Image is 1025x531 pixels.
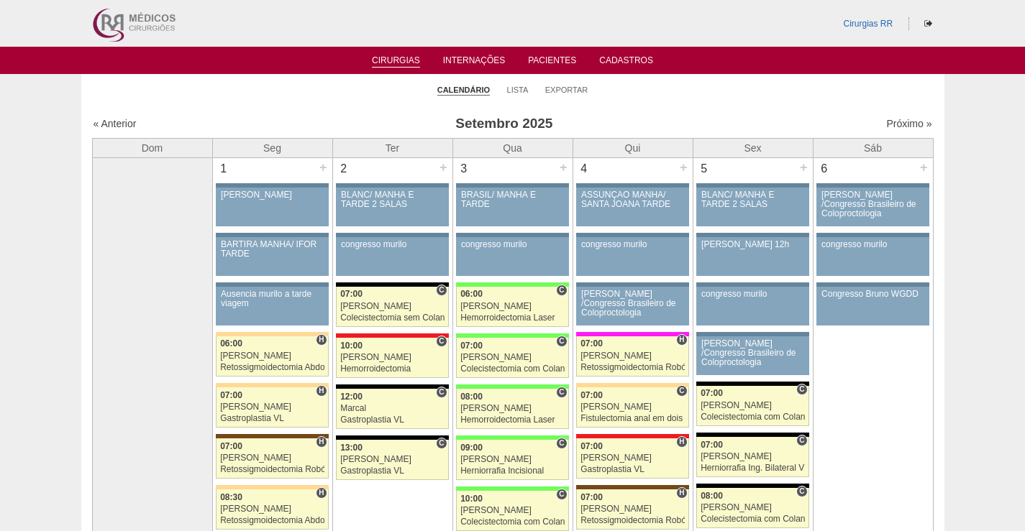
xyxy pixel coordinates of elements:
h3: Setembro 2025 [294,114,714,134]
span: Hospital [676,334,687,346]
a: C 10:00 [PERSON_NAME] Colecistectomia com Colangiografia VL [456,491,568,531]
a: congresso murilo [816,237,929,276]
div: [PERSON_NAME] [220,504,324,514]
a: BARTIRA MANHÃ/ IFOR TARDE [216,237,328,276]
th: Ter [332,138,452,157]
a: H 08:30 [PERSON_NAME] Retossigmoidectomia Abdominal VL [216,489,328,530]
span: 07:00 [701,440,723,450]
div: Key: Aviso [816,233,929,237]
span: Consultório [556,438,567,449]
span: Consultório [796,435,807,446]
div: 6 [814,158,836,180]
span: 07:00 [580,492,603,502]
div: Gastroplastia VL [340,466,445,476]
div: 2 [333,158,355,180]
span: Consultório [436,438,447,449]
div: Hemorroidectomia [340,364,445,374]
div: [PERSON_NAME] 12h [701,240,804,249]
span: Consultório [796,486,807,497]
div: congresso murilo [461,240,564,249]
th: Seg [212,138,332,157]
a: ASSUNÇÃO MANHÃ/ SANTA JOANA TARDE [576,188,688,226]
div: congresso murilo [341,240,444,249]
div: Retossigmoidectomia Robótica [580,516,685,525]
div: [PERSON_NAME] [340,302,445,311]
span: 07:00 [220,390,242,400]
a: Calendário [437,85,490,96]
div: 1 [213,158,235,180]
div: BLANC/ MANHÃ E TARDE 2 SALAS [341,190,444,209]
div: Key: Assunção [576,434,688,438]
a: Lista [507,85,529,95]
div: Key: Aviso [456,233,568,237]
div: Key: Blanc [696,382,808,386]
div: [PERSON_NAME] [340,353,445,362]
div: + [678,158,690,177]
div: Key: Aviso [696,183,808,188]
div: [PERSON_NAME] [220,453,324,463]
div: [PERSON_NAME] /Congresso Brasileiro de Coloproctologia [701,339,804,368]
div: Key: Blanc [336,282,448,287]
div: [PERSON_NAME] [460,353,565,362]
div: Key: Aviso [816,282,929,287]
div: Key: Assunção [336,333,448,338]
span: Consultório [436,336,447,347]
a: BLANC/ MANHÃ E TARDE 2 SALAS [336,188,448,226]
div: Key: Aviso [336,233,448,237]
div: 3 [453,158,475,180]
span: 07:00 [340,289,363,299]
a: [PERSON_NAME] /Congresso Brasileiro de Coloproctologia [696,336,808,375]
span: 07:00 [580,441,603,451]
div: [PERSON_NAME] [580,453,685,463]
div: Key: Brasil [456,333,568,338]
div: Key: Bartira [216,383,328,387]
a: C 08:00 [PERSON_NAME] Hemorroidectomia Laser [456,389,568,429]
th: Dom [92,138,212,157]
span: 07:00 [701,388,723,398]
a: Ausencia murilo a tarde viagem [216,287,328,325]
div: Congresso Bruno WGDD [821,290,924,299]
a: C 08:00 [PERSON_NAME] Colecistectomia com Colangiografia VL [696,488,808,528]
div: Key: Aviso [216,233,328,237]
a: BLANC/ MANHÃ E TARDE 2 SALAS [696,188,808,226]
div: + [918,158,930,177]
div: congresso murilo [581,240,684,249]
a: BRASIL/ MANHÃ E TARDE [456,188,568,226]
div: Fistulectomia anal em dois tempos [580,414,685,423]
span: 12:00 [340,392,363,402]
div: Key: Brasil [456,282,568,287]
span: Consultório [436,285,447,296]
th: Sáb [813,138,933,157]
a: Cirurgias RR [843,19,893,29]
span: Consultório [556,489,567,500]
span: Hospital [316,436,327,448]
div: Key: Blanc [336,435,448,440]
div: Key: Blanc [336,384,448,389]
div: Key: Blanc [696,484,808,488]
div: + [798,158,810,177]
div: Gastroplastia VL [340,415,445,425]
div: 5 [693,158,716,180]
div: Colecistectomia com Colangiografia VL [701,412,805,422]
a: C 12:00 Marcal Gastroplastia VL [336,389,448,429]
a: H 07:00 [PERSON_NAME] Retossigmoidectomia Robótica [576,336,688,377]
div: [PERSON_NAME] [701,401,805,410]
a: Internações [443,55,506,70]
div: BLANC/ MANHÃ E TARDE 2 SALAS [701,190,804,209]
div: Hemorroidectomia Laser [460,313,565,323]
span: 13:00 [340,443,363,453]
a: [PERSON_NAME] [216,188,328,226]
div: Colecistectomia com Colangiografia VL [460,517,565,527]
a: C 07:00 [PERSON_NAME] Colecistectomia com Colangiografia VL [696,386,808,426]
div: Key: Aviso [336,183,448,188]
div: Key: Bartira [216,485,328,489]
div: Key: Blanc [696,433,808,437]
a: [PERSON_NAME] /Congresso Brasileiro de Coloproctologia [576,287,688,325]
div: Key: Aviso [696,332,808,336]
a: Exportar [545,85,588,95]
a: C 09:00 [PERSON_NAME] Herniorrafia Incisional [456,440,568,480]
a: H 06:00 [PERSON_NAME] Retossigmoidectomia Abdominal VL [216,336,328,377]
a: « Anterior [94,118,137,129]
div: congresso murilo [821,240,924,249]
div: [PERSON_NAME] [460,404,565,413]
